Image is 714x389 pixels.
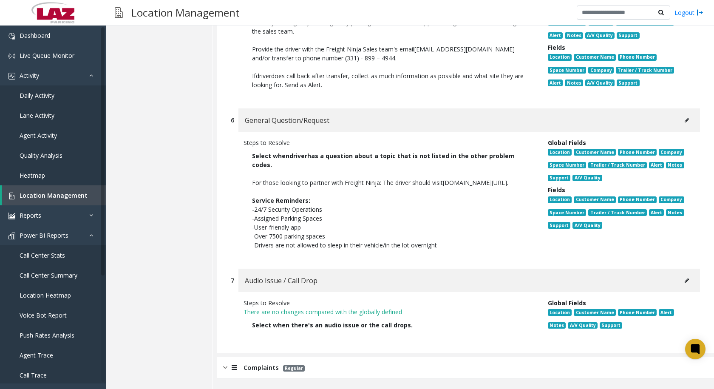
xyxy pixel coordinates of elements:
span: Customer Name [574,309,615,316]
p: Provide the driver with the Freight Ninja Sales team's email [252,45,527,62]
h3: Location Management [127,2,244,23]
span: Agent Activity [20,131,57,139]
img: closed [223,363,227,372]
span: Alert [649,209,664,216]
span: Customer Name [574,149,615,156]
img: 'icon' [8,233,15,239]
b: Select when [252,152,289,160]
div: Steps to Resolve [244,298,535,307]
p: There are no changes compared with the globally defined [244,307,535,316]
span: Call Center Summary [20,271,77,279]
b: Service Reminders: [252,196,310,204]
span: A/V Quality [572,175,602,182]
span: Global Fields [548,139,586,147]
span: Fields [548,43,565,51]
span: Support [548,222,570,229]
span: If [252,72,256,80]
p: For those looking to partner with Freight Ninja: The driver should visit [252,178,527,187]
div: 6 [231,116,234,125]
p: Monthly Parking only, no single day parking. Cannot book via app, booking must be done through th... [252,18,527,36]
p: -User-friendly app [252,223,527,232]
span: Space Number [548,209,586,216]
span: Regular [283,365,305,372]
span: Reports [20,211,41,219]
span: Voice Bot Report [20,311,67,319]
span: Agent Trace [20,351,53,359]
span: Fields [548,186,565,194]
span: Activity [20,71,39,80]
span: Phone Number [618,196,657,203]
span: Location Management [20,191,88,199]
span: Audio Issue / Call Drop [245,275,317,286]
span: Live Queue Monitor [20,51,74,60]
p: -Assigned Parking Spaces [252,214,527,223]
span: Quality Analysis [20,151,62,159]
div: 7 [231,276,234,285]
span: Company [659,196,684,203]
span: does call back after transfer, collect as much information as possible and what site they are loo... [252,72,524,89]
span: General Question/Request [245,115,329,126]
img: 'icon' [8,213,15,219]
span: Support [617,80,639,86]
span: Location [548,309,572,316]
span: Trailer / Truck Number [588,162,646,169]
span: Alert [548,80,563,86]
p: driver [252,71,527,89]
img: 'icon' [8,193,15,199]
span: Power BI Reports [20,231,68,239]
span: Phone Number [618,149,657,156]
span: A/V Quality [568,322,597,329]
span: [DOMAIN_NAME][URL]. [443,179,508,187]
span: Dashboard [20,31,50,40]
span: Support [617,32,639,39]
p: -Over 7500 parking spaces [252,232,527,241]
span: Call Trace [20,371,47,379]
span: Alert [659,309,674,316]
span: . [270,161,272,169]
span: Daily Activity [20,91,54,99]
span: A/V Quality [572,222,602,229]
span: Notes [666,209,684,216]
img: 'icon' [8,33,15,40]
span: Alert [649,162,664,169]
span: Location [548,54,572,61]
span: Space Number [548,67,586,74]
img: pageIcon [115,2,123,23]
span: Location [548,149,572,156]
span: Phone Number [618,309,657,316]
span: A/V Quality [585,80,615,86]
span: Support [600,322,622,329]
span: Lane Activity [20,111,54,119]
a: Location Management [2,185,106,205]
span: Space Number [548,162,586,169]
span: Customer Name [574,196,615,203]
span: Notes [548,322,566,329]
b: has a question about a topic that is not listed in the other problem codes [252,152,515,169]
span: Phone Number [618,54,657,61]
span: Notes [565,80,583,86]
span: Complaints [244,363,279,372]
span: Heatmap [20,171,45,179]
span: Trailer / Truck Number [588,209,646,216]
a: Logout [674,8,703,17]
img: logout [697,8,703,17]
span: Company [659,149,684,156]
div: Steps to Resolve [244,138,535,147]
span: Alert [548,32,563,39]
span: Global Fields [548,299,586,307]
span: Customer Name [574,54,615,61]
img: 'icon' [8,73,15,80]
span: Push Rates Analysis [20,331,74,339]
span: Company [588,67,613,74]
p: -Drivers are not allowed to sleep in their vehicle/in the lot overnight [252,241,527,250]
span: Notes [565,32,583,39]
img: 'icon' [8,53,15,60]
span: A/V Quality [585,32,615,39]
span: Select when there's an audio issue or the call drops. [252,321,413,329]
span: Location [548,196,572,203]
p: -24/7 Security Operations [252,205,527,214]
span: Notes [666,162,684,169]
span: Location Heatmap [20,291,71,299]
b: driver [289,152,307,160]
span: Trailer / Truck Number [616,67,674,74]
